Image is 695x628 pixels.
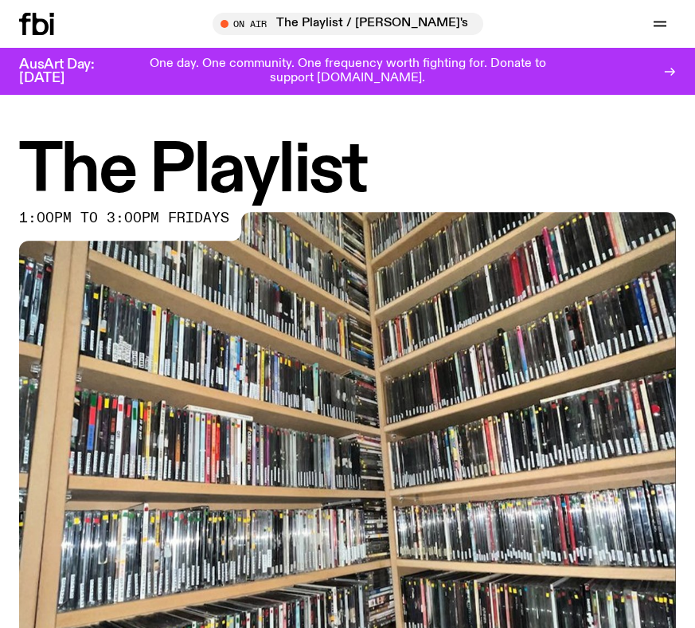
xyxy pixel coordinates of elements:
h1: The Playlist [19,139,676,204]
span: 1:00pm to 3:00pm fridays [19,212,229,225]
h3: AusArt Day: [DATE] [19,58,121,85]
p: One day. One community. One frequency worth fighting for. Donate to support [DOMAIN_NAME]. [134,57,561,85]
button: On AirThe Playlist / [PERSON_NAME]'s Last Playlist :'( w/ [PERSON_NAME], [PERSON_NAME], [PERSON_N... [213,13,483,35]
